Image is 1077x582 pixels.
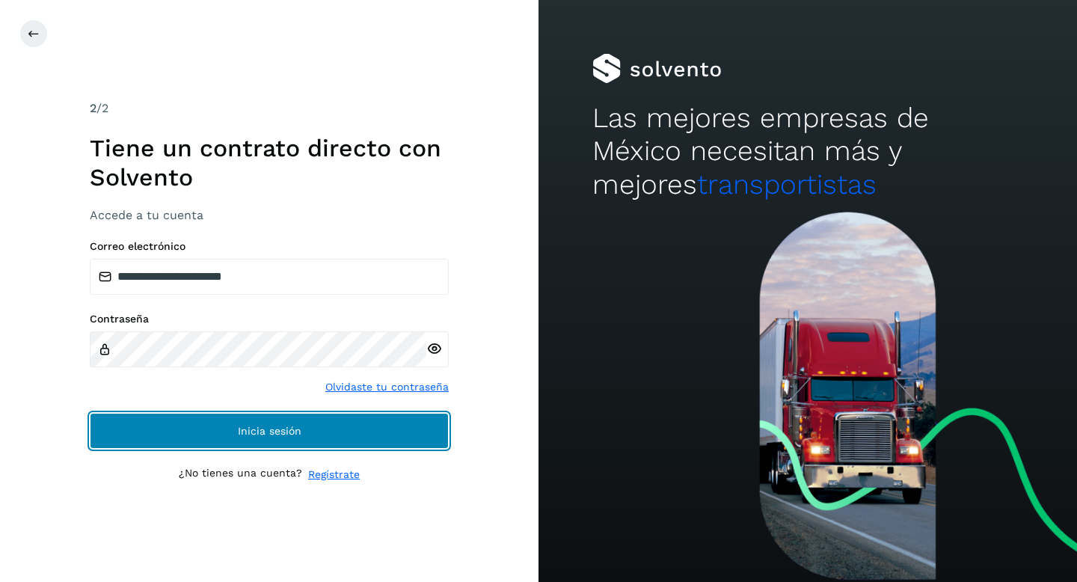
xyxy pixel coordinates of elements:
a: Olvidaste tu contraseña [325,379,449,395]
label: Contraseña [90,313,449,325]
p: ¿No tienes una cuenta? [179,467,302,483]
button: Inicia sesión [90,413,449,449]
div: /2 [90,99,449,117]
label: Correo electrónico [90,240,449,253]
span: Inicia sesión [238,426,301,436]
h2: Las mejores empresas de México necesitan más y mejores [592,102,1023,201]
span: 2 [90,101,96,115]
h3: Accede a tu cuenta [90,208,449,222]
a: Regístrate [308,467,360,483]
span: transportistas [697,168,877,200]
h1: Tiene un contrato directo con Solvento [90,134,449,192]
